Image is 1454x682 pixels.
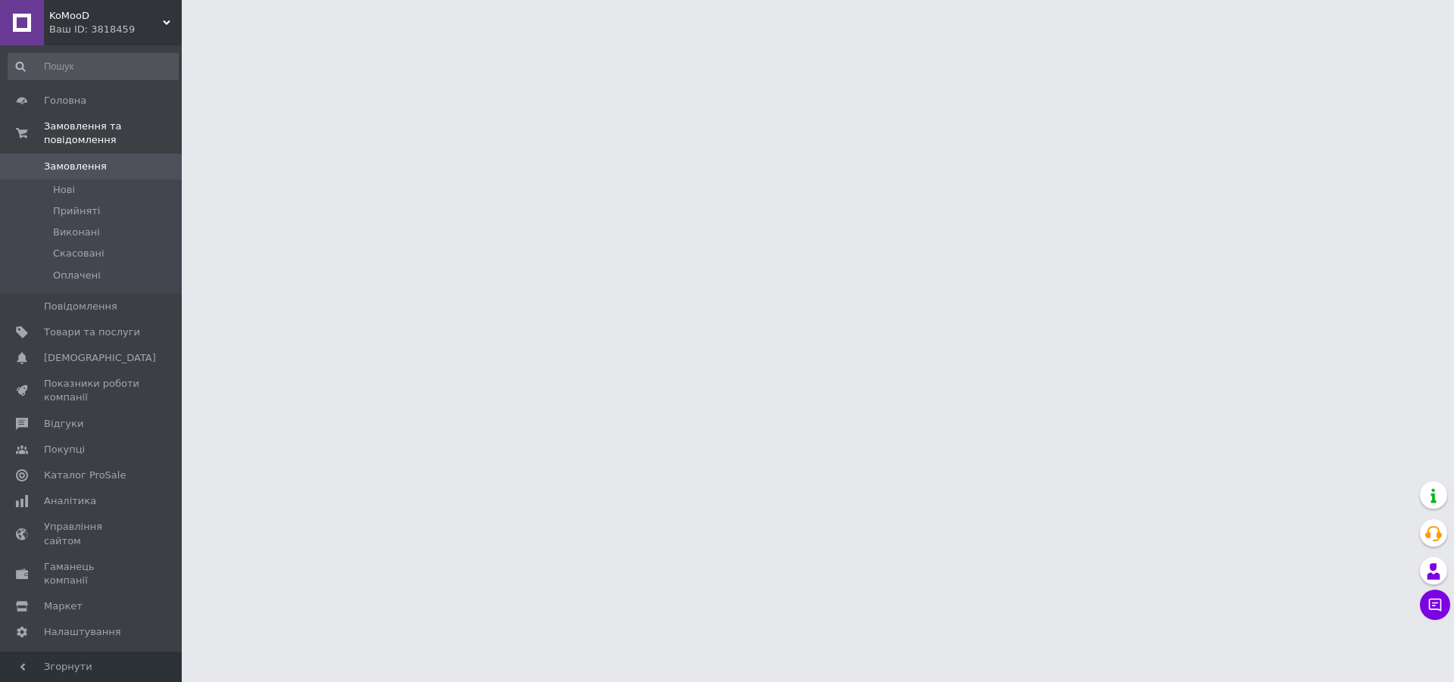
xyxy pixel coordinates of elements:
span: Налаштування [44,625,121,639]
span: Управління сайтом [44,520,140,547]
span: Оплачені [53,269,101,282]
input: Пошук [8,53,179,80]
span: Прийняті [53,204,100,218]
span: Нові [53,183,75,197]
span: Скасовані [53,247,105,260]
button: Чат з покупцем [1420,590,1450,620]
span: Відгуки [44,417,83,431]
span: Аналітика [44,494,96,508]
span: [DEMOGRAPHIC_DATA] [44,351,156,365]
span: Головна [44,94,86,107]
span: Показники роботи компанії [44,377,140,404]
span: Гаманець компанії [44,560,140,587]
span: Маркет [44,599,83,613]
span: Повідомлення [44,300,117,313]
span: Каталог ProSale [44,469,126,482]
span: Покупці [44,443,85,456]
span: Замовлення [44,160,107,173]
span: Товари та послуги [44,325,140,339]
span: KoMooD [49,9,163,23]
span: Виконані [53,226,100,239]
div: Ваш ID: 3818459 [49,23,182,36]
span: Замовлення та повідомлення [44,120,182,147]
